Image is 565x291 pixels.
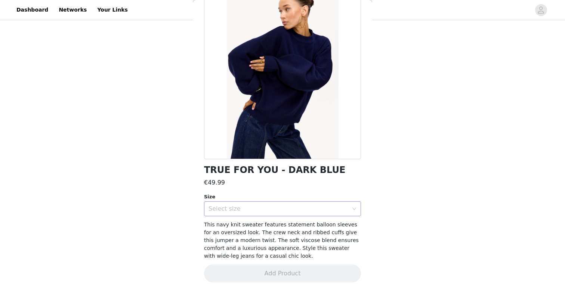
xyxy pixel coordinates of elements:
a: Your Links [93,1,132,18]
div: Select size [209,205,348,213]
div: Size [204,193,361,201]
a: Dashboard [12,1,53,18]
div: avatar [537,4,544,16]
button: Add Product [204,264,361,282]
h3: €49.99 [204,178,225,187]
h1: TRUE FOR YOU - DARK BLUE [204,165,345,175]
i: icon: down [352,207,356,212]
a: Networks [54,1,91,18]
span: This navy knit sweater features statement balloon sleeves for an oversized look. The crew neck an... [204,222,359,259]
